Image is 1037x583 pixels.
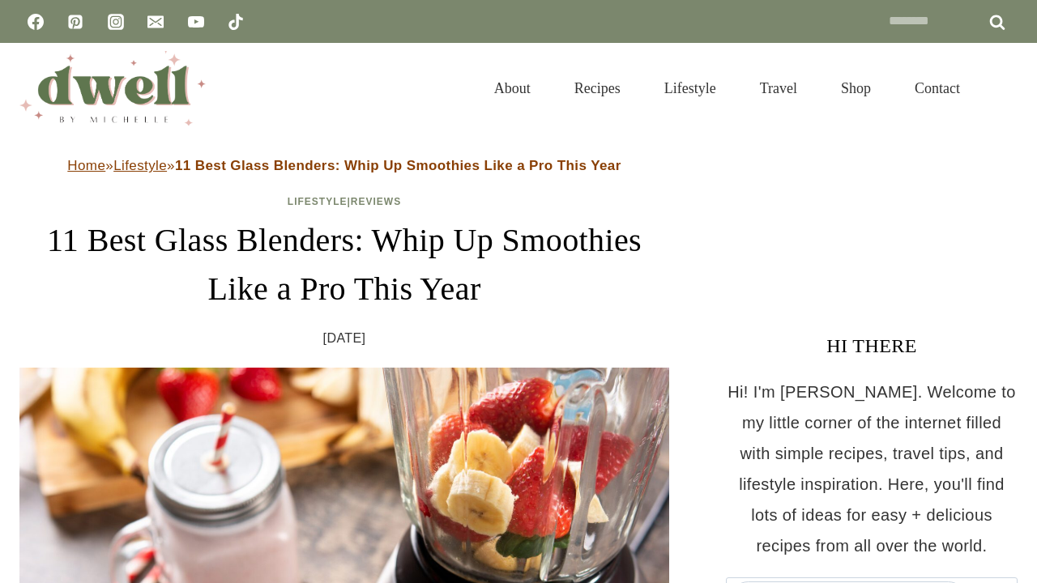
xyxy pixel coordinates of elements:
a: Travel [738,60,819,117]
a: Lifestyle [642,60,738,117]
a: Home [67,158,105,173]
time: [DATE] [323,326,366,351]
strong: 11 Best Glass Blenders: Whip Up Smoothies Like a Pro This Year [175,158,621,173]
a: Recipes [553,60,642,117]
h3: HI THERE [726,331,1018,360]
a: Lifestyle [288,196,348,207]
button: View Search Form [990,74,1018,102]
a: About [472,60,553,117]
a: TikTok [220,6,252,38]
a: Facebook [19,6,52,38]
a: Instagram [100,6,132,38]
img: DWELL by michelle [19,51,206,126]
a: YouTube [180,6,212,38]
span: » » [67,158,621,173]
a: Reviews [351,196,401,207]
a: Shop [819,60,893,117]
a: Pinterest [59,6,92,38]
p: Hi! I'm [PERSON_NAME]. Welcome to my little corner of the internet filled with simple recipes, tr... [726,377,1018,561]
h1: 11 Best Glass Blenders: Whip Up Smoothies Like a Pro This Year [19,216,669,313]
a: Email [139,6,172,38]
nav: Primary Navigation [472,60,982,117]
span: | [288,196,401,207]
a: Contact [893,60,982,117]
a: Lifestyle [113,158,167,173]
